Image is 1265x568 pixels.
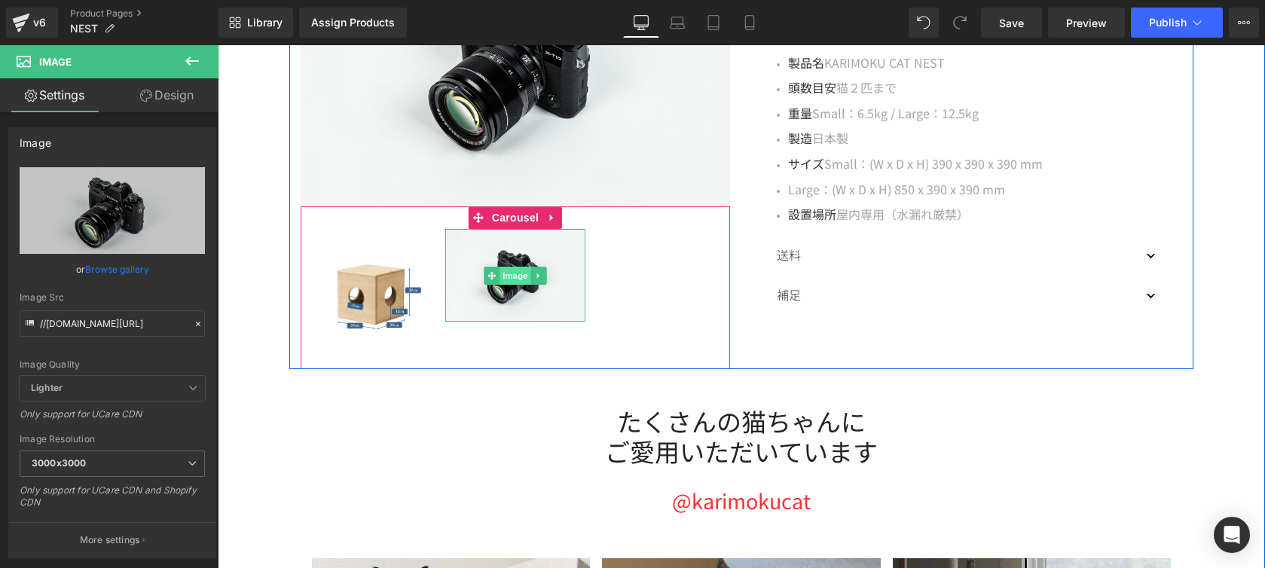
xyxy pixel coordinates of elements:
a: v6 [6,8,58,38]
button: More [1229,8,1259,38]
span: Image [282,221,313,240]
span: Library [247,16,283,29]
div: Image Resolution [20,434,205,444]
a: Design [112,78,222,112]
div: たくさんの猫ちゃんに [83,362,964,421]
span: 重量 [570,59,594,77]
a: Browse gallery [85,256,149,282]
button: Undo [909,8,939,38]
b: Lighter [31,382,63,393]
div: Only support for UCare CDN and Shopify CDN [20,484,205,518]
li: 屋内専用（水漏れ厳禁） [570,160,953,179]
font: 頭数目安 [570,33,619,51]
span: Carousel [270,161,325,184]
a: New Library [218,8,293,38]
p: More settings [80,533,140,547]
li: Small：6.5kg / Large：12.5kg [570,59,953,78]
span: サイズ [570,109,607,127]
div: Image Src [20,292,205,303]
p: 送料 [559,200,918,220]
button: Publish [1131,8,1223,38]
a: Product Pages [70,8,218,20]
a: Desktop [623,8,659,38]
a: Preview [1048,8,1125,38]
li: 猫２匹まで [570,33,953,53]
span: Image [39,56,72,68]
div: ご愛用いただいています [83,392,964,422]
li: KARIMOKU CAT NEST [570,8,953,28]
li: Small：(W x D x H) 390 x 390 x 390 mm [570,109,953,129]
a: Expand / Collapse [313,221,329,240]
font: 製造 [570,84,594,102]
a: Mobile [732,8,768,38]
li: 日本製 [570,84,953,103]
p: 補足 [559,240,918,260]
div: Image Quality [20,359,205,370]
font: 製品名 [570,8,607,26]
font: 設置場所 [570,160,619,178]
div: v6 [30,13,49,32]
input: Link [20,310,205,337]
b: 3000x3000 [32,457,86,469]
a: Tablet [695,8,732,38]
div: or [20,261,205,277]
li: Large：(W x D x H) 850 x 390 x 390 mm [570,135,953,154]
a: Laptop [659,8,695,38]
span: NEST [70,23,98,35]
div: Image [20,128,51,149]
button: Redo [945,8,975,38]
a: Expand / Collapse [325,161,344,184]
div: Open Intercom Messenger [1214,517,1250,553]
button: More settings [9,522,215,557]
div: Only support for UCare CDN [20,408,205,430]
div: Assign Products [311,17,395,29]
span: Publish [1149,17,1187,29]
span: Preview [1066,15,1107,31]
span: Save [999,15,1024,31]
a: @karimokucat [454,441,593,470]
